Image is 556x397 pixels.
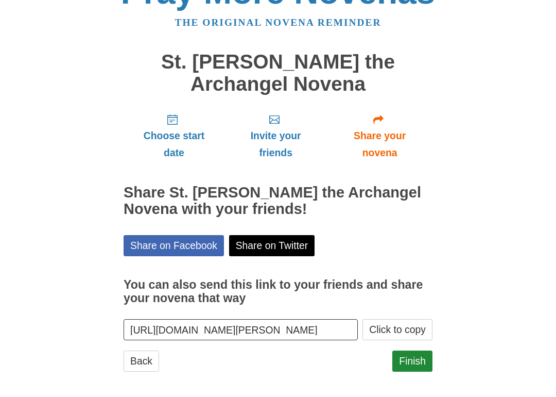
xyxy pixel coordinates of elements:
a: Share on Facebook [124,235,224,256]
h3: You can also send this link to your friends and share your novena that way [124,278,432,305]
a: Invite your friends [224,105,327,167]
a: The original novena reminder [175,17,381,28]
a: Share on Twitter [229,235,315,256]
span: Share your novena [337,127,422,161]
button: Click to copy [362,319,432,340]
a: Back [124,351,159,372]
a: Finish [392,351,432,372]
h1: St. [PERSON_NAME] the Archangel Novena [124,51,432,95]
a: Choose start date [124,105,224,167]
span: Choose start date [134,127,214,161]
h2: Share St. [PERSON_NAME] the Archangel Novena with your friends! [124,185,432,218]
span: Invite your friends [235,127,317,161]
a: Share your novena [327,105,432,167]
